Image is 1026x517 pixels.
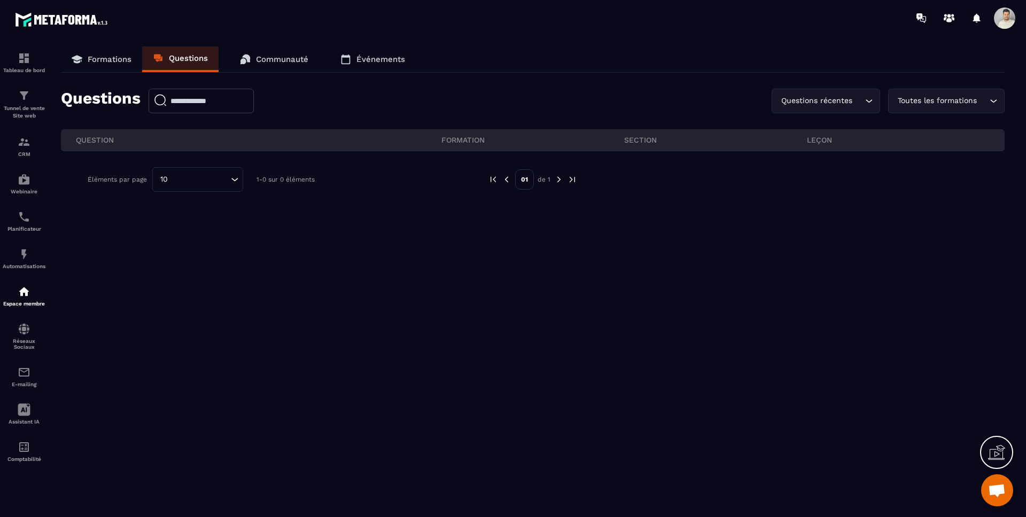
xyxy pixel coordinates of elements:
[172,174,228,185] input: Search for option
[3,433,45,470] a: accountantaccountantComptabilité
[18,366,30,379] img: email
[157,174,172,185] span: 10
[624,135,807,145] p: section
[18,248,30,261] img: automations
[3,381,45,387] p: E-mailing
[3,263,45,269] p: Automatisations
[18,89,30,102] img: formation
[554,175,564,184] img: next
[3,301,45,307] p: Espace membre
[515,169,534,190] p: 01
[18,173,30,186] img: automations
[3,44,45,81] a: formationformationTableau de bord
[76,135,441,145] p: QUESTION
[3,395,45,433] a: Assistant IA
[568,175,577,184] img: next
[61,89,141,113] p: Questions
[256,176,315,183] p: 1-0 sur 0 éléments
[152,167,243,192] div: Search for option
[895,95,979,107] span: Toutes les formations
[142,46,219,72] a: Questions
[330,46,416,72] a: Événements
[18,441,30,453] img: accountant
[3,358,45,395] a: emailemailE-mailing
[18,52,30,65] img: formation
[3,277,45,315] a: automationsautomationsEspace membre
[502,175,511,184] img: prev
[3,165,45,202] a: automationsautomationsWebinaire
[3,128,45,165] a: formationformationCRM
[854,95,862,107] input: Search for option
[256,54,308,64] p: Communauté
[488,175,498,184] img: prev
[981,474,1013,506] div: Ouvrir le chat
[779,95,854,107] span: Questions récentes
[3,81,45,128] a: formationformationTunnel de vente Site web
[807,135,990,145] p: leçon
[18,323,30,335] img: social-network
[169,53,208,63] p: Questions
[229,46,319,72] a: Communauté
[3,456,45,462] p: Comptabilité
[772,89,880,113] div: Search for option
[15,10,111,29] img: logo
[3,240,45,277] a: automationsautomationsAutomatisations
[441,135,624,145] p: FORMATION
[88,176,147,183] p: Éléments par page
[18,210,30,223] img: scheduler
[18,285,30,298] img: automations
[538,175,550,184] p: de 1
[3,151,45,157] p: CRM
[3,338,45,350] p: Réseaux Sociaux
[3,315,45,358] a: social-networksocial-networkRéseaux Sociaux
[3,419,45,425] p: Assistant IA
[3,189,45,194] p: Webinaire
[3,105,45,120] p: Tunnel de vente Site web
[3,67,45,73] p: Tableau de bord
[88,54,131,64] p: Formations
[61,46,142,72] a: Formations
[356,54,405,64] p: Événements
[979,95,987,107] input: Search for option
[888,89,1005,113] div: Search for option
[3,202,45,240] a: schedulerschedulerPlanificateur
[3,226,45,232] p: Planificateur
[18,136,30,148] img: formation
